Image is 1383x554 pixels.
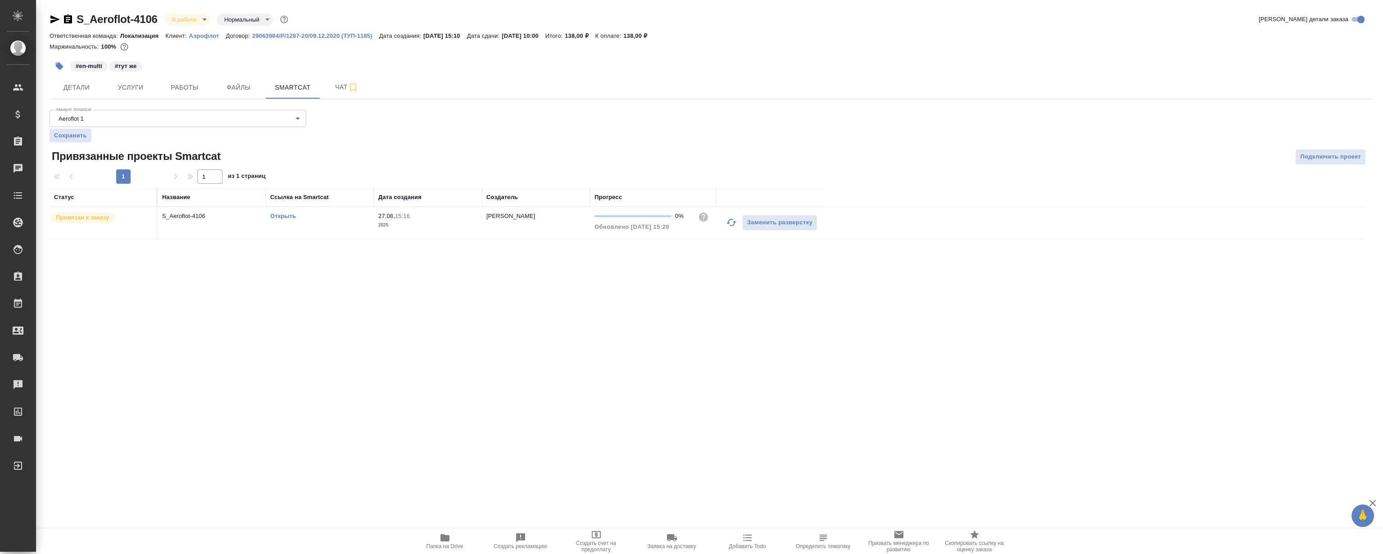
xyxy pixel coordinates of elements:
p: #тут же [115,62,136,71]
span: 🙏 [1355,506,1370,525]
span: Заменить разверстку [747,218,812,228]
button: Заменить разверстку [742,215,817,231]
span: Чат [325,82,368,93]
p: 138,00 ₽ [623,32,654,39]
a: S_Aeroflot-4106 [77,13,158,25]
a: Аэрофлот [189,32,226,39]
p: 100% [101,43,118,50]
span: en-multi [69,62,109,69]
span: Файлы [217,82,260,93]
button: Подключить проект [1295,149,1366,165]
p: Итого: [545,32,565,39]
button: В работе [169,16,199,23]
p: [DATE] 15:10 [423,32,467,39]
p: Локализация [120,32,166,39]
div: Дата создания [378,193,422,202]
span: Подключить проект [1300,152,1361,162]
button: Обновить прогресс [721,212,742,233]
div: 0% [675,212,691,221]
svg: Подписаться [348,82,358,93]
p: Привязан к заказу [56,213,109,222]
p: S_Aeroflot-4106 [162,212,261,221]
p: К оплате: [595,32,624,39]
p: 27.08, [378,213,395,219]
span: Работы [163,82,206,93]
a: 29063984/Р/1287-20/09.12.2020 (ТУП-1185) [252,32,379,39]
button: Скопировать ссылку [63,14,73,25]
button: Добавить тэг [50,56,69,76]
button: Доп статусы указывают на важность/срочность заказа [278,14,290,25]
div: Название [162,193,190,202]
p: Дата создания: [379,32,423,39]
span: Детали [55,82,98,93]
button: Нормальный [222,16,262,23]
button: Скопировать ссылку для ЯМессенджера [50,14,60,25]
p: [DATE] 10:00 [502,32,545,39]
p: [PERSON_NAME] [486,213,535,219]
span: Услуги [109,82,152,93]
div: Создатель [486,193,518,202]
div: В работе [217,14,273,26]
span: Smartcat [271,82,314,93]
div: В работе [165,14,210,26]
p: 15:16 [395,213,410,219]
span: тут же [109,62,143,69]
p: Клиент: [165,32,189,39]
a: Открыть [270,213,296,219]
button: 🙏 [1351,504,1374,527]
div: Статус [54,193,74,202]
p: Договор: [226,32,252,39]
button: Aeroflot 1 [56,115,86,123]
p: Дата сдачи: [467,32,502,39]
span: Привязанные проекты Smartcat [50,149,221,163]
span: Обновлено [DATE] 15:20 [594,223,669,230]
p: Маржинальность: [50,43,101,50]
p: #en-multi [76,62,102,71]
div: Прогресс [594,193,622,202]
p: Ответственная команда: [50,32,120,39]
span: [PERSON_NAME] детали заказа [1259,15,1348,24]
p: 138,00 ₽ [565,32,595,39]
span: из 1 страниц [228,171,266,184]
p: 2025 [378,221,477,230]
button: Сохранить [50,129,91,142]
span: Сохранить [54,131,87,140]
button: 0.00 USD; 0.00 RUB; [118,41,130,53]
div: Ссылка на Smartcat [270,193,329,202]
div: Aeroflot 1 [50,110,306,127]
